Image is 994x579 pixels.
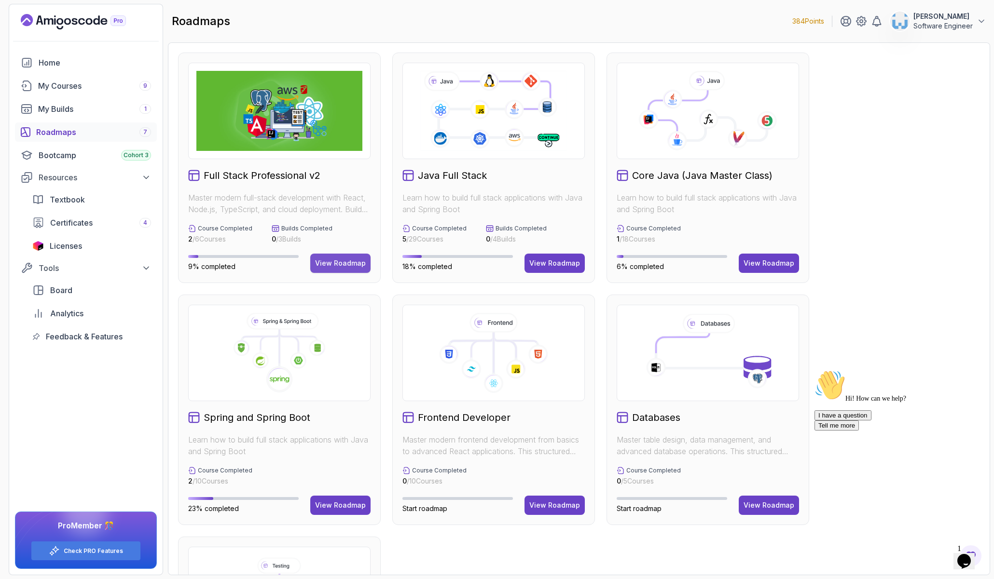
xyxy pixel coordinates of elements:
span: 0 [486,235,490,243]
div: Resources [39,172,151,183]
button: Tell me more [4,54,48,65]
a: View Roadmap [739,254,799,273]
h2: Full Stack Professional v2 [204,169,320,182]
button: Resources [15,169,157,186]
span: 6% completed [617,262,664,270]
div: My Builds [38,103,151,115]
button: Check PRO Features [31,541,141,561]
a: home [15,53,157,72]
div: View Roadmap [315,258,366,268]
p: Course Completed [626,225,681,232]
button: View Roadmap [310,496,371,515]
p: / 10 Courses [188,476,252,486]
p: Builds Completed [281,225,332,232]
a: analytics [27,304,157,323]
span: 0 [272,235,276,243]
p: Learn how to build full stack applications with Java and Spring Boot [617,192,799,215]
span: Certificates [50,217,93,229]
a: textbook [27,190,157,209]
span: 9% completed [188,262,235,270]
p: / 29 Courses [402,234,467,244]
span: 4 [143,219,147,227]
h2: Frontend Developer [418,411,511,424]
a: courses [15,76,157,95]
div: Home [39,57,151,68]
span: 18% completed [402,262,452,270]
img: Full Stack Professional v2 [196,71,362,151]
a: board [27,281,157,300]
span: 2 [188,477,193,485]
span: Start roadmap [617,504,662,512]
button: View Roadmap [310,254,371,273]
p: Course Completed [198,225,252,232]
span: Hi! How can we help? [4,29,96,36]
div: Tools [39,262,151,274]
span: Licenses [50,240,82,252]
p: Learn how to build full stack applications with Java and Spring Boot [402,192,585,215]
p: / 10 Courses [402,476,467,486]
p: / 3 Builds [272,234,332,244]
p: Course Completed [412,225,467,232]
iframe: chat widget [953,540,984,569]
p: Builds Completed [496,225,547,232]
a: roadmaps [15,122,157,142]
div: 👋Hi! How can we help?I have a questionTell me more [4,4,178,65]
h2: Java Full Stack [418,169,487,182]
span: Start roadmap [402,504,447,512]
span: 0 [402,477,407,485]
button: I have a question [4,44,61,54]
a: Landing page [21,14,148,29]
span: 1 [617,235,620,243]
p: / 6 Courses [188,234,252,244]
button: user profile image[PERSON_NAME]Software Engineer [890,12,986,31]
p: Master modern frontend development from basics to advanced React applications. This structured le... [402,434,585,457]
span: 5 [402,235,406,243]
button: View Roadmap [739,496,799,515]
a: bootcamp [15,146,157,165]
span: 0 [617,477,621,485]
button: View Roadmap [525,496,585,515]
a: Check PRO Features [64,547,123,555]
a: builds [15,99,157,119]
span: Textbook [50,194,85,205]
p: [PERSON_NAME] [913,12,973,21]
div: View Roadmap [529,258,580,268]
a: feedback [27,327,157,346]
p: Course Completed [626,467,681,474]
button: View Roadmap [525,254,585,273]
div: My Courses [38,80,151,92]
span: 9 [143,82,147,90]
span: Analytics [50,308,83,319]
img: :wave: [4,4,35,35]
div: Roadmaps [36,126,151,138]
p: Course Completed [198,467,252,474]
h2: Core Java (Java Master Class) [632,169,773,182]
div: View Roadmap [744,500,794,510]
button: Tools [15,259,157,277]
p: / 4 Builds [486,234,547,244]
span: 2 [188,235,193,243]
span: Feedback & Features [46,331,123,342]
p: / 5 Courses [617,476,681,486]
img: jetbrains icon [32,241,44,251]
p: Master table design, data management, and advanced database operations. This structured learning ... [617,434,799,457]
img: user profile image [891,12,909,30]
iframe: chat widget [811,366,984,536]
a: licenses [27,236,157,256]
span: 1 [144,105,147,113]
div: Bootcamp [39,149,151,161]
p: Software Engineer [913,21,973,31]
p: 384 Points [792,16,824,26]
span: 23% completed [188,504,239,512]
div: View Roadmap [315,500,366,510]
a: certificates [27,213,157,232]
span: 7 [143,128,147,136]
p: Course Completed [412,467,467,474]
span: Board [50,284,72,296]
h2: Databases [632,411,680,424]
